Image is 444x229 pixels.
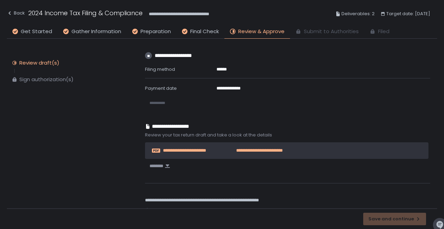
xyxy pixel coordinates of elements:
[19,76,74,83] div: Sign authorization(s)
[141,28,171,36] span: Preparation
[378,28,389,36] span: Filed
[341,10,375,18] span: Deliverables: 2
[145,132,430,138] span: Review your tax return draft and take a look at the details
[304,28,359,36] span: Submit to Authorities
[145,66,175,73] span: Filing method
[386,10,430,18] span: Target date: [DATE]
[19,59,59,66] div: Review draft(s)
[238,28,284,36] span: Review & Approve
[7,8,25,20] button: Back
[190,28,219,36] span: Final Check
[71,28,121,36] span: Gather Information
[145,85,177,92] span: Payment date
[28,8,143,18] h1: 2024 Income Tax Filing & Compliance
[7,9,25,17] div: Back
[21,28,52,36] span: Get Started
